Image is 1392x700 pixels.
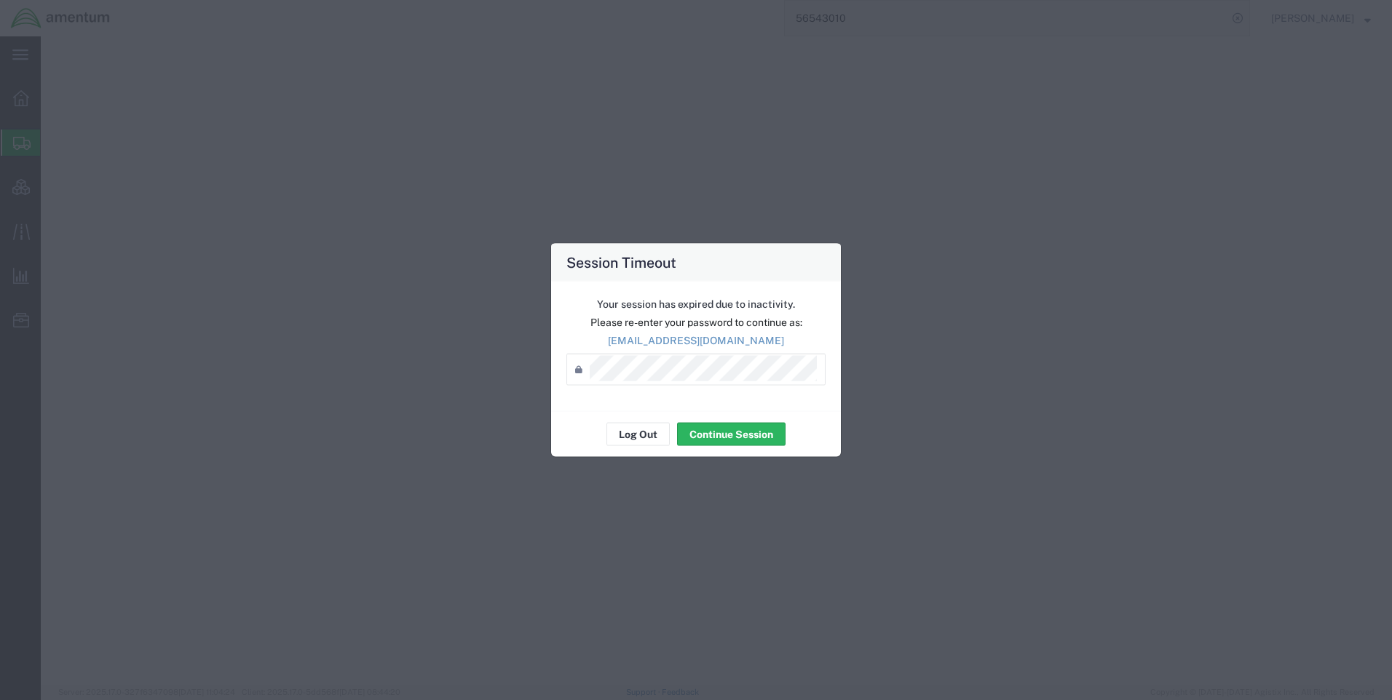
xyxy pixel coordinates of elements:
[677,423,786,446] button: Continue Session
[566,333,826,349] p: [EMAIL_ADDRESS][DOMAIN_NAME]
[566,252,676,273] h4: Session Timeout
[606,423,670,446] button: Log Out
[566,297,826,312] p: Your session has expired due to inactivity.
[566,315,826,330] p: Please re-enter your password to continue as:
